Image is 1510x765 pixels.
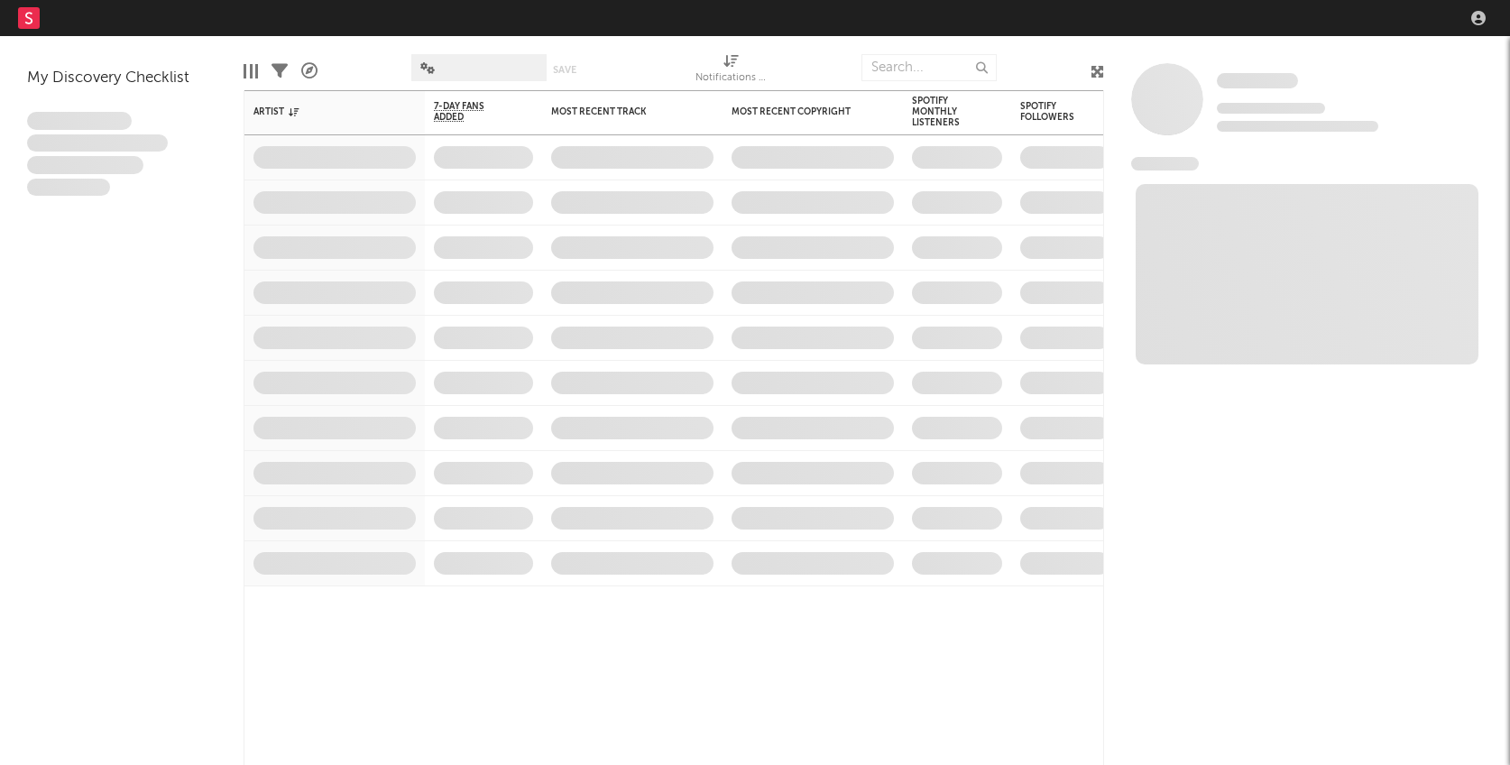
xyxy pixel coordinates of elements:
[244,45,258,97] div: Edit Columns
[1020,101,1083,123] div: Spotify Followers
[1217,121,1378,132] span: 0 fans last week
[912,96,975,128] div: Spotify Monthly Listeners
[27,68,216,89] div: My Discovery Checklist
[551,106,686,117] div: Most Recent Track
[27,156,143,174] span: Praesent ac interdum
[434,101,506,123] span: 7-Day Fans Added
[301,45,318,97] div: A&R Pipeline
[1131,157,1199,171] span: News Feed
[27,179,110,197] span: Aliquam viverra
[272,45,288,97] div: Filters
[1217,72,1298,90] a: Some Artist
[732,106,867,117] div: Most Recent Copyright
[861,54,997,81] input: Search...
[1217,103,1325,114] span: Tracking Since: [DATE]
[553,65,576,75] button: Save
[253,106,389,117] div: Artist
[27,134,168,152] span: Integer aliquet in purus et
[27,112,132,130] span: Lorem ipsum dolor
[695,68,768,89] div: Notifications (Artist)
[1217,73,1298,88] span: Some Artist
[695,45,768,97] div: Notifications (Artist)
